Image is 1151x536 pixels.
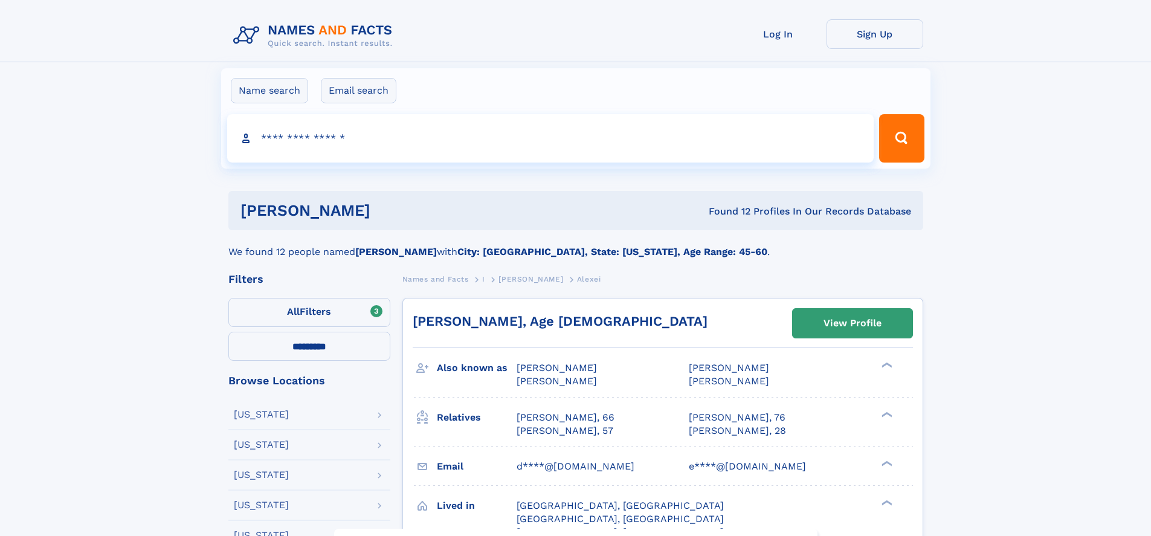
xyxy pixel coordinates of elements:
[240,203,540,218] h1: [PERSON_NAME]
[689,411,785,424] a: [PERSON_NAME], 76
[577,275,601,283] span: Alexei
[730,19,827,49] a: Log In
[228,274,390,285] div: Filters
[517,513,724,525] span: [GEOGRAPHIC_DATA], [GEOGRAPHIC_DATA]
[228,19,402,52] img: Logo Names and Facts
[689,375,769,387] span: [PERSON_NAME]
[827,19,923,49] a: Sign Up
[517,500,724,511] span: [GEOGRAPHIC_DATA], [GEOGRAPHIC_DATA]
[227,114,874,163] input: search input
[437,496,517,516] h3: Lived in
[287,306,300,317] span: All
[234,440,289,450] div: [US_STATE]
[879,499,893,506] div: ❯
[793,309,912,338] a: View Profile
[437,358,517,378] h3: Also known as
[437,456,517,477] h3: Email
[228,230,923,259] div: We found 12 people named with .
[228,298,390,327] label: Filters
[517,411,614,424] a: [PERSON_NAME], 66
[540,205,911,218] div: Found 12 Profiles In Our Records Database
[321,78,396,103] label: Email search
[517,424,613,438] a: [PERSON_NAME], 57
[689,424,786,438] a: [PERSON_NAME], 28
[517,362,597,373] span: [PERSON_NAME]
[879,361,893,369] div: ❯
[879,459,893,467] div: ❯
[498,275,563,283] span: [PERSON_NAME]
[234,410,289,419] div: [US_STATE]
[457,246,767,257] b: City: [GEOGRAPHIC_DATA], State: [US_STATE], Age Range: 45-60
[234,500,289,510] div: [US_STATE]
[228,375,390,386] div: Browse Locations
[879,410,893,418] div: ❯
[517,375,597,387] span: [PERSON_NAME]
[482,271,485,286] a: I
[879,114,924,163] button: Search Button
[413,314,708,329] a: [PERSON_NAME], Age [DEMOGRAPHIC_DATA]
[482,275,485,283] span: I
[234,470,289,480] div: [US_STATE]
[402,271,469,286] a: Names and Facts
[355,246,437,257] b: [PERSON_NAME]
[498,271,563,286] a: [PERSON_NAME]
[824,309,882,337] div: View Profile
[231,78,308,103] label: Name search
[437,407,517,428] h3: Relatives
[689,362,769,373] span: [PERSON_NAME]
